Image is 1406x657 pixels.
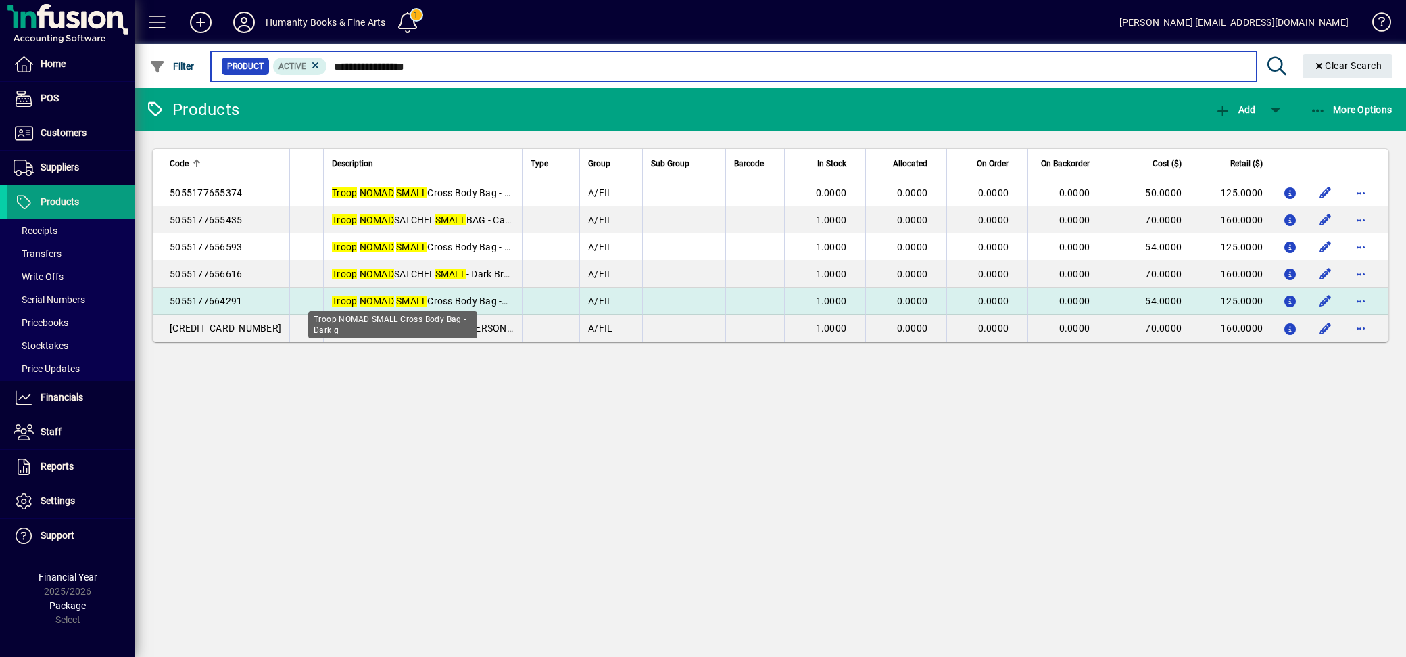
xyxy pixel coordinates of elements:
span: Description [332,156,373,171]
span: 0.0000 [897,242,928,252]
span: Allocated [893,156,927,171]
span: 0.0000 [1059,323,1090,334]
span: Support [41,530,74,541]
button: Edit [1315,209,1336,231]
button: Filter [146,54,198,78]
td: 70.0000 [1109,315,1190,342]
em: Troop [332,187,357,198]
span: 0.0000 [1059,187,1090,198]
div: Description [332,156,514,171]
button: More options [1350,263,1372,285]
span: Pricebooks [14,317,68,328]
div: Humanity Books & Fine Arts [266,12,386,33]
span: 0.0000 [897,323,928,334]
span: Cost ($) [1153,156,1182,171]
div: Type [531,156,571,171]
span: 0.0000 [897,269,928,279]
a: Financials [7,381,135,415]
em: SMALL [435,269,466,279]
span: [CREDIT_CARD_NUMBER] [170,323,281,334]
span: 0.0000 [897,296,928,307]
div: Code [170,156,281,171]
em: Troop [332,269,357,279]
a: Staff [7,415,135,449]
span: Home [41,58,66,69]
button: More options [1350,236,1372,258]
span: 1.0000 [816,214,847,225]
em: NOMAD [360,269,394,279]
span: Cross Body Bag - Came [332,242,529,252]
a: Home [7,47,135,81]
span: Filter [149,61,195,72]
div: Products [145,99,239,120]
span: 5055177664291 [170,296,242,307]
span: 1.0000 [816,323,847,334]
span: 5055177656593 [170,242,242,252]
span: 0.0000 [978,296,1009,307]
a: Customers [7,116,135,150]
em: NOMAD [360,242,394,252]
span: SATCHEL - Dark Brown [332,269,523,279]
em: NOMAD [360,214,394,225]
span: Add [1215,104,1255,115]
span: Stocktakes [14,340,68,351]
span: More Options [1310,104,1392,115]
span: 1.0000 [816,269,847,279]
span: A/FIL [588,187,612,198]
a: Transfers [7,242,135,265]
span: 1.0000 [816,296,847,307]
span: A/FIL [588,269,612,279]
span: Write Offs [14,271,64,282]
span: On Backorder [1041,156,1090,171]
span: A/FIL [588,296,612,307]
button: Profile [222,10,266,35]
a: Price Updates [7,357,135,380]
em: NOMAD [360,296,394,307]
span: 0.0000 [978,187,1009,198]
span: 0.0000 [978,269,1009,279]
span: On Order [977,156,1009,171]
span: Cross Body Bag -Dark g [332,296,530,307]
div: In Stock [793,156,858,171]
button: More options [1350,209,1372,231]
span: Product [227,60,264,73]
button: Edit [1315,236,1336,258]
span: Sub Group [651,156,689,171]
button: More Options [1307,97,1396,122]
span: 0.0000 [1059,242,1090,252]
span: A/FIL [588,214,612,225]
button: Add [1211,97,1259,122]
span: 0.0000 [816,187,847,198]
div: On Backorder [1036,156,1102,171]
button: Edit [1315,317,1336,339]
div: [PERSON_NAME] [EMAIL_ADDRESS][DOMAIN_NAME] [1119,12,1349,33]
span: Barcode [734,156,764,171]
div: Allocated [874,156,940,171]
a: Stocktakes [7,334,135,357]
div: Group [588,156,634,171]
span: SATCHEL BAG - Camel [332,214,520,225]
span: In Stock [817,156,846,171]
span: 0.0000 [978,323,1009,334]
span: Retail ($) [1230,156,1263,171]
button: More options [1350,317,1372,339]
span: 0.0000 [897,214,928,225]
em: Troop [332,214,357,225]
span: 5055177655435 [170,214,242,225]
button: Edit [1315,290,1336,312]
td: 160.0000 [1190,260,1271,288]
button: Edit [1315,182,1336,204]
button: Add [179,10,222,35]
span: Group [588,156,610,171]
button: More options [1350,290,1372,312]
span: Staff [41,426,62,437]
a: Reports [7,450,135,484]
em: NOMAD [360,187,394,198]
mat-chip: Activation Status: Active [273,58,327,75]
a: Pricebooks [7,311,135,334]
a: Support [7,519,135,553]
button: Clear [1303,54,1393,78]
span: Products [41,196,79,207]
span: 0.0000 [1059,214,1090,225]
a: Settings [7,484,135,518]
